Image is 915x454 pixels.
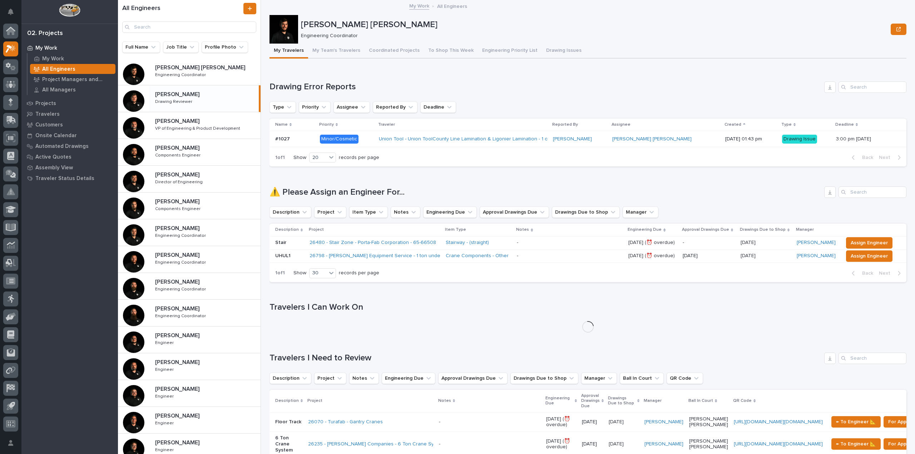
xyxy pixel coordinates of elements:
p: Projects [35,100,56,107]
p: All Managers [42,87,76,93]
input: Search [839,353,906,364]
p: All Engineers [437,2,467,10]
p: [PERSON_NAME] [PERSON_NAME] [155,63,247,71]
p: Notes [516,226,529,234]
p: Type [781,121,792,129]
p: Active Quotes [35,154,71,160]
p: UHUL1 [275,253,304,259]
p: [DATE] (⏰ overdue) [628,240,677,246]
a: [PERSON_NAME][PERSON_NAME] EngineerEngineer [118,380,261,407]
p: My Work [35,45,57,51]
p: #1027 [275,135,291,142]
p: Stair [275,240,304,246]
a: Assembly View [21,162,118,173]
p: [PERSON_NAME] [155,384,201,393]
p: Project [309,226,324,234]
button: Back [846,154,876,161]
p: Engineering Coordinator [155,312,207,319]
p: Drawing Reviewer [155,98,194,104]
button: Assign Engineer [846,250,892,262]
span: Next [879,270,895,276]
p: Deadline [835,121,854,129]
a: Stairway - (straight) [446,240,489,246]
span: Assign Engineer [851,239,888,247]
p: [PERSON_NAME] [155,250,201,259]
a: [PERSON_NAME][PERSON_NAME] Engineering CoordinatorEngineering Coordinator [118,246,261,273]
p: - [683,240,735,246]
p: [PERSON_NAME] [155,358,201,366]
a: My Work [28,54,118,64]
button: Next [876,270,906,276]
a: [PERSON_NAME][PERSON_NAME] Drawing ReviewerDrawing Reviewer [118,85,261,112]
span: ← To Engineer 📐 [836,418,876,426]
button: Engineering Due [382,373,435,384]
p: 3:00 pm [DATE] [836,135,872,142]
p: Approval Drawings Due [581,392,600,410]
p: [DATE] [741,238,757,246]
p: Assembly View [35,165,73,171]
p: [PERSON_NAME] [155,438,201,446]
p: Traveler [378,121,395,129]
p: [PERSON_NAME] [PERSON_NAME] [689,438,728,450]
p: Name [275,121,288,129]
p: [PERSON_NAME] [155,277,201,285]
a: [PERSON_NAME][PERSON_NAME] EngineerEngineer [118,407,261,434]
p: Engineering Coordinator [155,259,207,265]
p: Engineer [155,446,175,453]
a: [PERSON_NAME][PERSON_NAME] Engineering CoordinatorEngineering Coordinator [118,219,261,246]
p: 6 Ton Crane System [275,435,302,453]
p: 1 of 1 [269,149,291,166]
div: - [517,240,518,246]
p: Engineering Coordinator [155,71,207,78]
button: Project [314,373,346,384]
button: Notifications [3,4,18,19]
p: Assignee [612,121,630,129]
div: Notifications [9,9,18,20]
p: [DATE] (⏰ overdue) [628,253,677,259]
p: Show [293,270,306,276]
p: Engineering Due [628,226,662,234]
h1: Travelers I Can Work On [269,302,906,313]
a: 26235 - [PERSON_NAME] Companies - 6 Ton Crane System [308,441,445,447]
p: Onsite Calendar [35,133,77,139]
p: [PERSON_NAME] [155,197,201,205]
p: records per page [339,270,379,276]
a: [PERSON_NAME] [797,253,836,259]
span: ← To Engineer 📐 [836,440,876,448]
div: - [439,419,440,425]
p: Approval Drawings Due [682,226,729,234]
tr: UHUL126798 - [PERSON_NAME] Equipment Service - 1 ton underhung crane system Crane Components - Ot... [269,249,906,263]
button: QR Code [667,373,703,384]
p: Engineer [155,366,175,372]
p: Manager [796,226,814,234]
button: Profile Photo [202,41,248,53]
a: All Managers [28,85,118,95]
a: Active Quotes [21,151,118,162]
a: Automated Drawings [21,141,118,151]
button: Assign Engineer [846,237,892,249]
p: Engineering Due [545,394,573,408]
h1: Drawing Error Reports [269,82,821,92]
button: Coordinated Projects [365,44,424,59]
p: [PERSON_NAME] [155,304,201,312]
p: [DATE] [609,418,625,425]
p: Engineering Coordinator [155,232,207,238]
span: Next [879,154,895,161]
div: - [517,253,518,259]
p: Priority [319,121,334,129]
button: My Travelers [269,44,308,59]
input: Search [122,21,256,33]
a: [PERSON_NAME] [644,419,683,425]
div: - [439,441,440,447]
button: Priority [299,101,331,113]
button: Full Name [122,41,160,53]
button: My Team's Travelers [308,44,365,59]
p: Show [293,155,306,161]
button: Type [269,101,296,113]
p: [PERSON_NAME] [155,411,201,419]
p: [PERSON_NAME] [PERSON_NAME] [689,416,728,428]
button: Engineering Priority List [478,44,542,59]
a: [PERSON_NAME][PERSON_NAME] Components EngineerComponents Engineer [118,139,261,166]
